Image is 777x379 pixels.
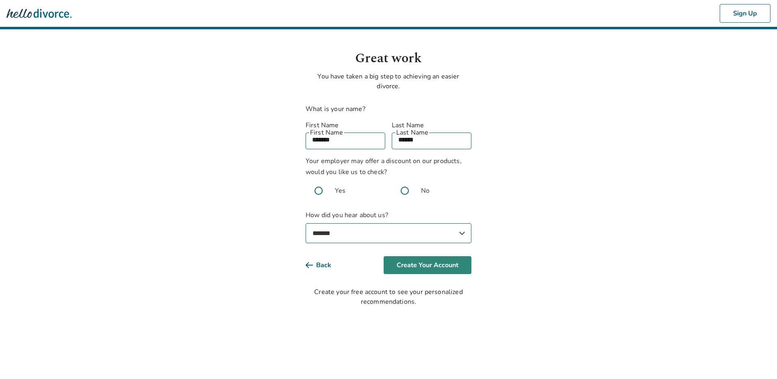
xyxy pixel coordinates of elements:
[421,186,430,196] span: No
[306,72,471,91] p: You have taken a big step to achieving an easier divorce.
[306,256,344,274] button: Back
[306,210,471,243] label: How did you hear about us?
[384,256,471,274] button: Create Your Account
[335,186,345,196] span: Yes
[306,223,471,243] select: How did you hear about us?
[392,120,471,130] label: Last Name
[306,157,462,176] span: Your employer may offer a discount on our products, would you like us to check?
[306,120,385,130] label: First Name
[306,287,471,307] div: Create your free account to see your personalized recommendations.
[720,4,770,23] button: Sign Up
[306,105,365,113] label: What is your name?
[306,49,471,68] h1: Great work
[7,5,72,22] img: Hello Divorce Logo
[736,340,777,379] iframe: Chat Widget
